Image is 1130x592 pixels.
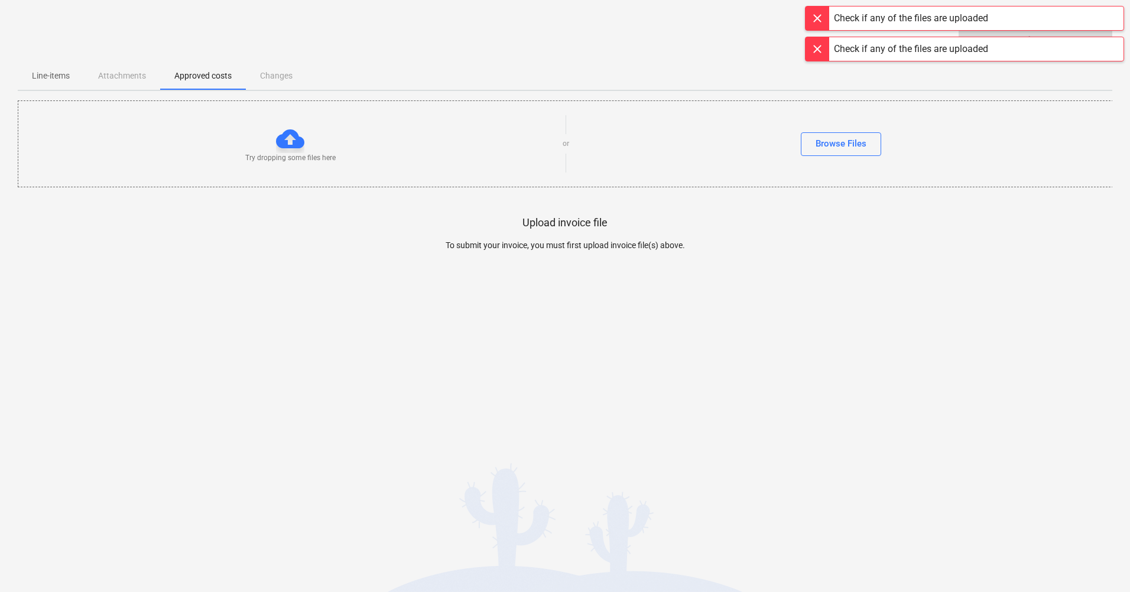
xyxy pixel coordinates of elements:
[522,216,608,230] p: Upload invoice file
[291,239,839,252] p: To submit your invoice, you must first upload invoice file(s) above.
[816,136,866,151] div: Browse Files
[834,42,988,56] div: Check if any of the files are uploaded
[245,153,336,163] p: Try dropping some files here
[18,100,1113,187] div: Try dropping some files hereorBrowse Files
[563,139,569,149] p: or
[32,70,70,82] p: Line-items
[834,11,988,25] div: Check if any of the files are uploaded
[174,70,232,82] p: Approved costs
[801,132,881,156] button: Browse Files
